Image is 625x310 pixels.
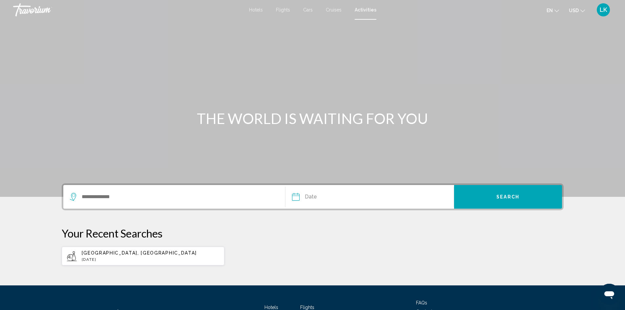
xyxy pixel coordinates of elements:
span: en [547,8,553,13]
a: Travorium [13,3,242,16]
a: Cruises [326,7,342,12]
a: Flights [276,7,290,12]
a: Flights [300,305,314,310]
button: Search [454,185,562,209]
button: [GEOGRAPHIC_DATA], [GEOGRAPHIC_DATA][DATE] [62,246,225,266]
span: [GEOGRAPHIC_DATA], [GEOGRAPHIC_DATA] [82,250,197,256]
a: Hotels [249,7,263,12]
a: Cars [303,7,313,12]
p: [DATE] [82,257,219,262]
h1: THE WORLD IS WAITING FOR YOU [190,110,436,127]
span: Search [496,195,519,200]
iframe: Кнопка запуска окна обмена сообщениями [599,284,620,305]
p: Your Recent Searches [62,227,564,240]
button: Date [292,185,453,209]
span: LK [600,7,607,13]
a: Hotels [264,305,278,310]
button: Change currency [569,6,585,15]
div: Search widget [63,185,562,209]
a: Activities [355,7,376,12]
button: User Menu [595,3,612,17]
span: USD [569,8,579,13]
a: FAQs [416,300,427,305]
button: Change language [547,6,559,15]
